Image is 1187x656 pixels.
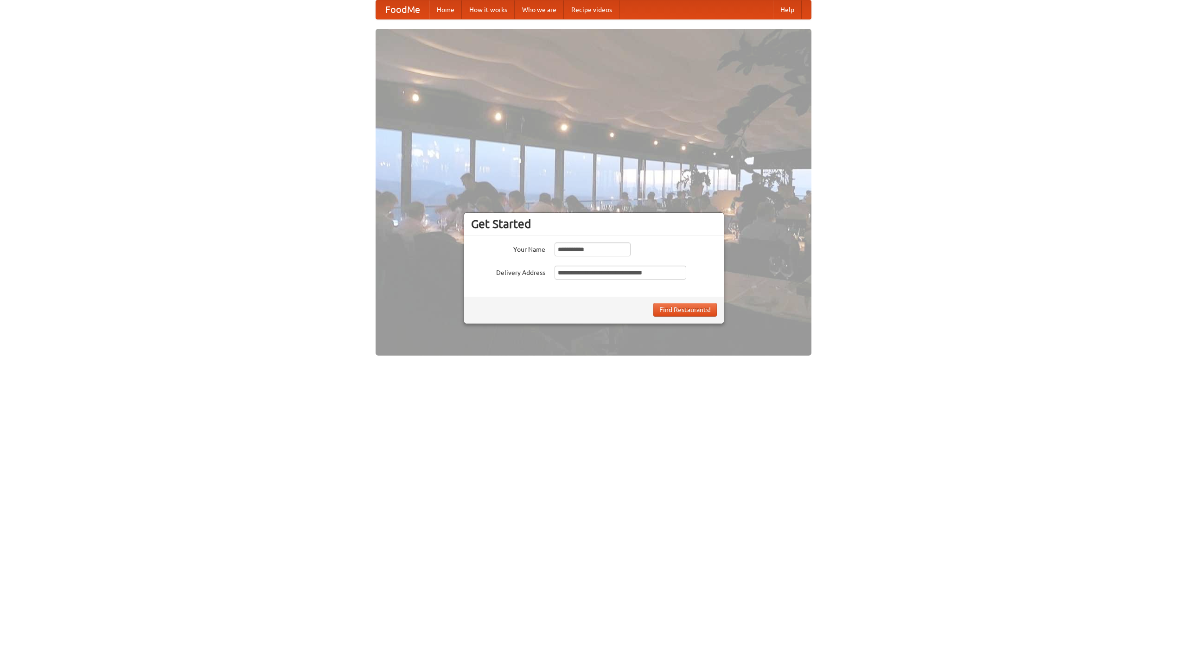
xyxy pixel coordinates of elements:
label: Your Name [471,242,545,254]
label: Delivery Address [471,266,545,277]
a: Who we are [515,0,564,19]
button: Find Restaurants! [653,303,717,317]
a: Help [773,0,802,19]
a: Recipe videos [564,0,619,19]
a: How it works [462,0,515,19]
a: Home [429,0,462,19]
a: FoodMe [376,0,429,19]
h3: Get Started [471,217,717,231]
